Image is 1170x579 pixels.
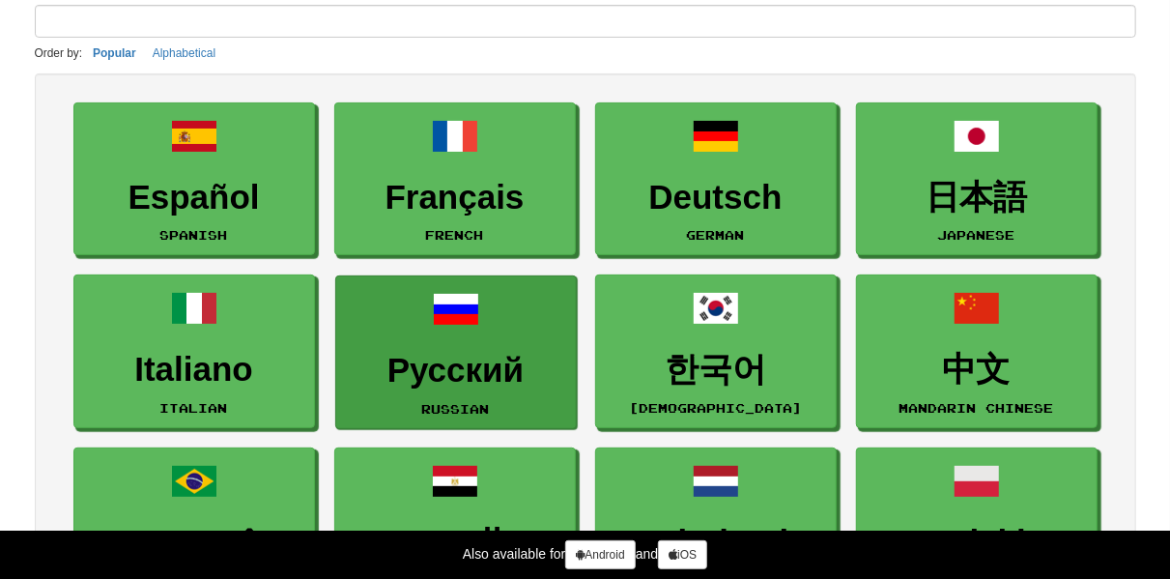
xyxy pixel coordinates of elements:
[606,179,826,217] h3: Deutsch
[867,351,1087,389] h3: 中文
[606,524,826,562] h3: Nederlands
[565,540,635,569] a: Android
[856,102,1098,256] a: 日本語Japanese
[84,524,304,562] h3: Português
[73,275,315,428] a: ItalianoItalian
[867,179,1087,217] h3: 日本語
[606,351,826,389] h3: 한국어
[334,102,576,256] a: FrançaisFrench
[426,228,484,242] small: French
[938,228,1015,242] small: Japanese
[687,228,745,242] small: German
[899,401,1054,415] small: Mandarin Chinese
[867,524,1087,562] h3: Polski
[335,275,577,429] a: РусскийRussian
[346,352,566,390] h3: Русский
[422,402,490,416] small: Russian
[595,102,837,256] a: DeutschGerman
[345,524,565,562] h3: العربية
[84,179,304,217] h3: Español
[160,401,228,415] small: Italian
[658,540,707,569] a: iOS
[147,43,221,64] button: Alphabetical
[595,275,837,428] a: 한국어[DEMOGRAPHIC_DATA]
[35,46,83,60] small: Order by:
[856,275,1098,428] a: 中文Mandarin Chinese
[345,179,565,217] h3: Français
[73,102,315,256] a: EspañolSpanish
[84,351,304,389] h3: Italiano
[87,43,142,64] button: Popular
[160,228,228,242] small: Spanish
[629,401,802,415] small: [DEMOGRAPHIC_DATA]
